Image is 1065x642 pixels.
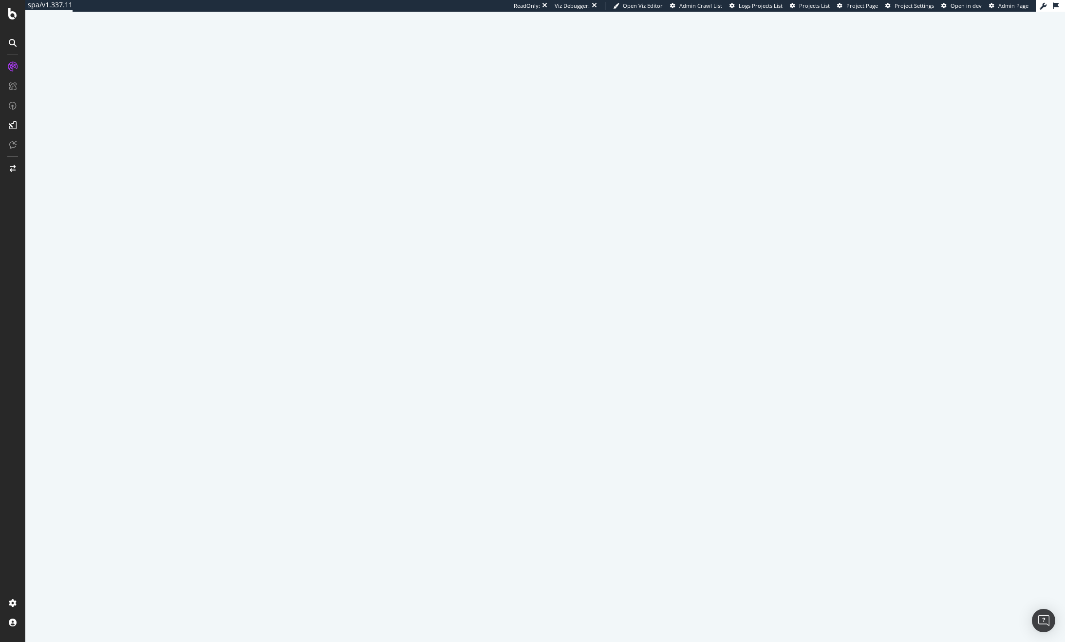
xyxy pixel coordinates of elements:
span: Project Settings [895,2,934,9]
a: Project Page [837,2,878,10]
a: Admin Crawl List [670,2,722,10]
span: Open Viz Editor [623,2,663,9]
a: Project Settings [885,2,934,10]
span: Open in dev [951,2,982,9]
a: Admin Page [989,2,1028,10]
a: Open in dev [941,2,982,10]
span: Admin Page [998,2,1028,9]
span: Admin Crawl List [679,2,722,9]
span: Logs Projects List [739,2,783,9]
a: Logs Projects List [729,2,783,10]
a: Open Viz Editor [613,2,663,10]
div: ReadOnly: [514,2,540,10]
a: Projects List [790,2,830,10]
div: Open Intercom Messenger [1032,609,1055,632]
span: Projects List [799,2,830,9]
div: Viz Debugger: [555,2,590,10]
span: Project Page [846,2,878,9]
